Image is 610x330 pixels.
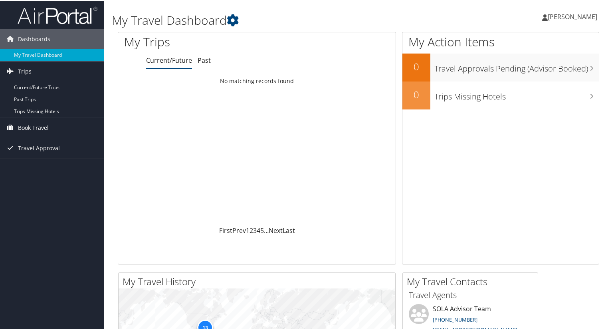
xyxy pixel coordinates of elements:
a: First [219,225,232,234]
a: Past [198,55,211,64]
a: 4 [257,225,260,234]
td: No matching records found [118,73,396,87]
a: 1 [246,225,250,234]
a: Prev [232,225,246,234]
a: [PHONE_NUMBER] [433,315,477,322]
h1: My Travel Dashboard [112,11,441,28]
h3: Travel Agents [409,289,532,300]
h3: Travel Approvals Pending (Advisor Booked) [434,58,599,74]
span: Book Travel [18,117,49,137]
h2: My Travel History [123,274,395,288]
h1: My Trips [124,33,274,50]
a: 2 [250,225,253,234]
span: Travel Approval [18,137,60,157]
span: Trips [18,61,32,81]
span: Dashboards [18,28,50,48]
a: 5 [260,225,264,234]
span: … [264,225,269,234]
a: [PERSON_NAME] [542,4,605,28]
a: Next [269,225,283,234]
h1: My Action Items [402,33,599,50]
h2: 0 [402,59,430,73]
h2: My Travel Contacts [407,274,538,288]
a: 0Trips Missing Hotels [402,81,599,109]
img: airportal-logo.png [18,5,97,24]
a: Last [283,225,295,234]
a: 3 [253,225,257,234]
h3: Trips Missing Hotels [434,86,599,101]
h2: 0 [402,87,430,101]
a: Current/Future [146,55,192,64]
a: 0Travel Approvals Pending (Advisor Booked) [402,53,599,81]
span: [PERSON_NAME] [548,12,597,20]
